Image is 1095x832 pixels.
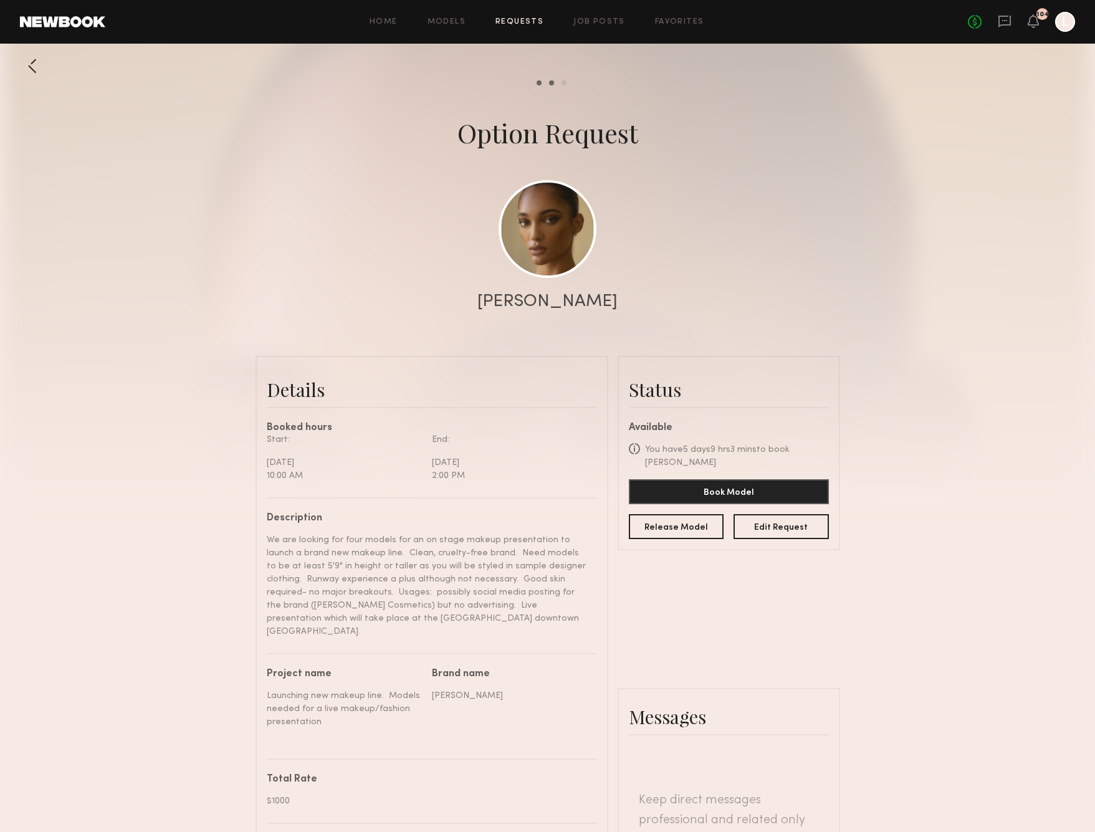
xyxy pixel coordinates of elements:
[267,423,597,433] div: Booked hours
[267,433,423,446] div: Start:
[428,18,466,26] a: Models
[267,795,588,808] div: $1000
[477,293,618,310] div: [PERSON_NAME]
[457,115,638,150] div: Option Request
[645,443,829,469] div: You have 5 days 9 hrs 3 mins to book [PERSON_NAME]
[267,669,423,679] div: Project name
[495,18,543,26] a: Requests
[267,514,588,524] div: Description
[629,704,829,729] div: Messages
[267,689,423,729] div: Launching new makeup line. Models needed for a live makeup/fashion presentation
[432,469,588,482] div: 2:00 PM
[432,433,588,446] div: End:
[1036,11,1049,18] div: 104
[629,377,829,402] div: Status
[267,533,588,638] div: We are looking for four models for an on stage makeup presentation to launch a brand new makeup l...
[655,18,704,26] a: Favorites
[267,456,423,469] div: [DATE]
[629,423,829,433] div: Available
[734,514,829,539] button: Edit Request
[267,469,423,482] div: 10:00 AM
[432,456,588,469] div: [DATE]
[432,689,588,702] div: [PERSON_NAME]
[267,775,588,785] div: Total Rate
[629,479,829,504] button: Book Model
[370,18,398,26] a: Home
[267,377,597,402] div: Details
[573,18,625,26] a: Job Posts
[432,669,588,679] div: Brand name
[629,514,724,539] button: Release Model
[1055,12,1075,32] a: L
